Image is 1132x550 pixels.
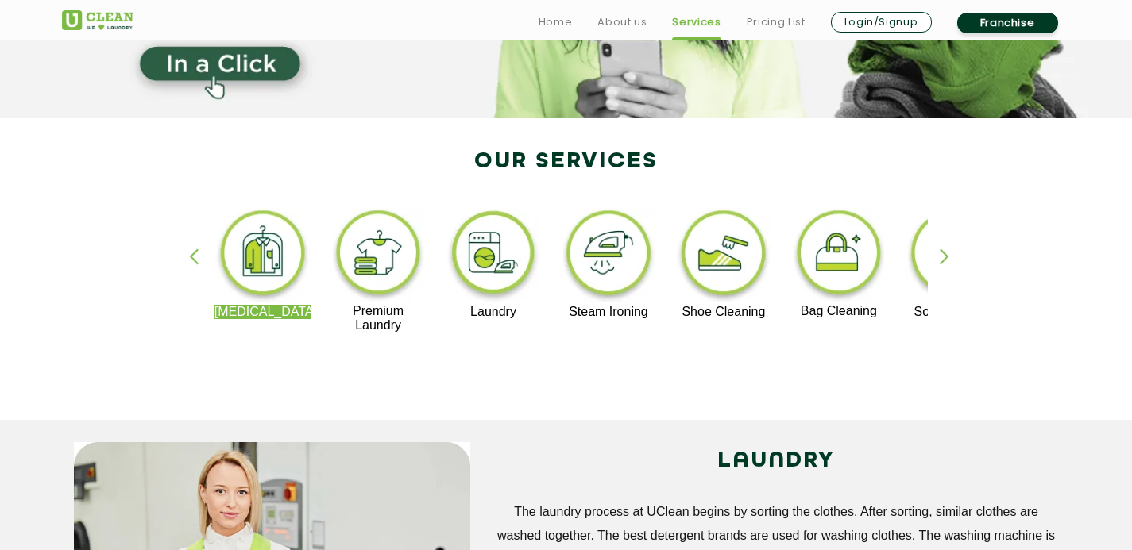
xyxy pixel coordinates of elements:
[445,206,543,305] img: laundry_cleaning_11zon.webp
[672,13,721,32] a: Services
[790,206,888,304] img: bag_cleaning_11zon.webp
[957,13,1058,33] a: Franchise
[330,206,427,304] img: premium_laundry_cleaning_11zon.webp
[905,305,1003,319] p: Sofa Cleaning
[445,305,543,319] p: Laundry
[62,10,133,30] img: UClean Laundry and Dry Cleaning
[330,304,427,333] p: Premium Laundry
[790,304,888,318] p: Bag Cleaning
[905,206,1003,305] img: sofa_cleaning_11zon.webp
[214,206,312,305] img: dry_cleaning_11zon.webp
[560,206,658,305] img: steam_ironing_11zon.webp
[747,13,806,32] a: Pricing List
[597,13,647,32] a: About us
[214,305,312,319] p: [MEDICAL_DATA]
[675,305,773,319] p: Shoe Cleaning
[831,12,932,33] a: Login/Signup
[560,305,658,319] p: Steam Ironing
[539,13,573,32] a: Home
[494,442,1059,480] h2: LAUNDRY
[675,206,773,305] img: shoe_cleaning_11zon.webp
